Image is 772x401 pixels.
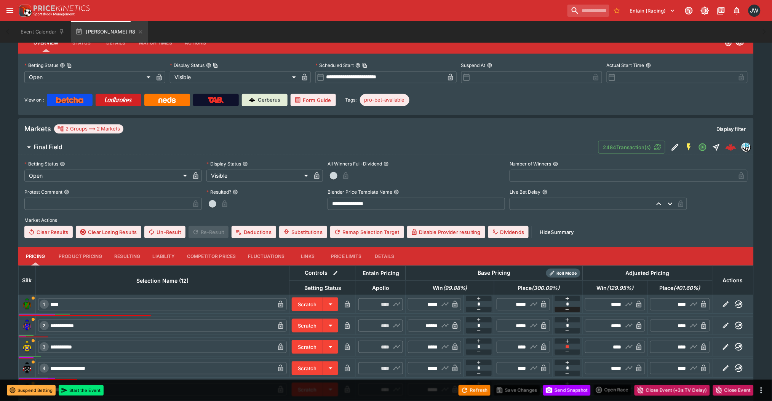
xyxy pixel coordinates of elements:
button: Overview [27,34,64,52]
p: Actual Start Time [607,62,644,68]
button: Refresh [459,385,491,396]
button: Disable Provider resulting [407,226,485,238]
button: Open [696,140,710,154]
h5: Markets [24,124,51,133]
button: Display StatusCopy To Clipboard [206,63,211,68]
img: Betcha [56,97,83,103]
th: Apollo [356,280,406,295]
div: Open [24,170,190,182]
img: Neds [158,97,176,103]
a: Cerberus [242,94,288,106]
div: Visible [170,71,299,83]
h6: Final Field [34,143,62,151]
button: Close Event (+3s TV Delay) [635,385,710,396]
button: Number of Winners [553,161,558,167]
button: No Bookmarks [611,5,623,17]
button: Event Calendar [16,21,69,43]
span: pro-bet-available [360,96,409,104]
button: Suspend Betting [7,385,56,396]
button: Scratch [292,361,323,375]
svg: Open [725,39,732,47]
div: split button [594,385,631,395]
a: c6b0b723-29c2-47da-8652-07e16f4dea3f [723,140,738,155]
img: logo-cerberus--red.svg [726,142,736,153]
button: more [757,386,766,395]
button: Copy To Clipboard [67,63,72,68]
button: Price Limits [325,247,368,266]
em: ( 401.60 %) [674,283,700,293]
div: Jayden Wyke [748,5,761,17]
div: Visible [206,170,311,182]
button: Select Tenant [625,5,680,17]
span: Place(300.09%) [509,283,568,293]
button: Display filter [712,123,751,135]
span: Roll Mode [554,270,580,277]
th: Actions [712,266,753,295]
span: Win(99.88%) [424,283,476,293]
button: SGM Enabled [682,140,696,154]
button: Scratch [292,340,323,354]
button: Betting StatusCopy To Clipboard [60,63,65,68]
button: Display Status [243,161,248,167]
label: View on : [24,94,44,106]
span: Win(129.95%) [588,283,642,293]
button: Straight [710,140,723,154]
button: Scratch [292,319,323,333]
p: Number of Winners [510,161,551,167]
p: Display Status [170,62,205,68]
span: Place(401.60%) [651,283,709,293]
button: Copy To Clipboard [213,63,218,68]
div: Betting Target: cerberus [360,94,409,106]
button: Blender Price Template Name [394,189,399,195]
img: runner 4 [21,362,33,374]
label: Tags: [345,94,357,106]
button: Deductions [232,226,276,238]
button: Final Field [18,140,598,155]
button: Match Times [133,34,178,52]
em: ( 99.88 %) [443,283,467,293]
button: Send Snapshot [543,385,591,396]
button: Toggle light/dark mode [698,4,712,18]
p: Live Bet Delay [510,189,541,195]
div: hrnz [742,143,751,152]
img: hrnz [742,143,750,151]
button: Details [99,34,133,52]
button: Protest Comment [64,189,69,195]
span: Selection Name (12) [128,276,197,285]
button: [PERSON_NAME] R8 [71,21,148,43]
button: Connected to PK [682,4,696,18]
button: Jayden Wyke [746,2,763,19]
button: open drawer [3,4,17,18]
em: ( 300.09 %) [532,283,559,293]
button: Scratch [292,298,323,311]
button: Clear Losing Results [76,226,141,238]
img: Ladbrokes [104,97,132,103]
th: Controls [289,266,356,280]
div: c6b0b723-29c2-47da-8652-07e16f4dea3f [726,142,736,153]
button: HideSummary [535,226,579,238]
label: Market Actions [24,215,748,226]
button: Actions [178,34,213,52]
p: Blender Price Template Name [328,189,392,195]
button: Remap Selection Target [330,226,404,238]
button: Suspend At [487,63,492,68]
button: All Winners Full-Dividend [384,161,389,167]
button: Competitor Prices [181,247,242,266]
svg: Visible [735,38,745,48]
p: Scheduled Start [315,62,354,68]
img: Cerberus [249,97,255,103]
p: All Winners Full-Dividend [328,161,382,167]
button: Actual Start Time [646,63,651,68]
div: Show/hide Price Roll mode configuration. [546,269,580,278]
button: Substitutions [279,226,327,238]
img: TabNZ [208,97,224,103]
button: Fluctuations [242,247,291,266]
p: Display Status [206,161,241,167]
p: Betting Status [24,62,58,68]
button: Pricing [18,247,53,266]
button: Status [64,34,99,52]
span: 2 [42,323,47,328]
p: Betting Status [24,161,58,167]
button: Resulted? [233,189,238,195]
div: Open [24,71,153,83]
